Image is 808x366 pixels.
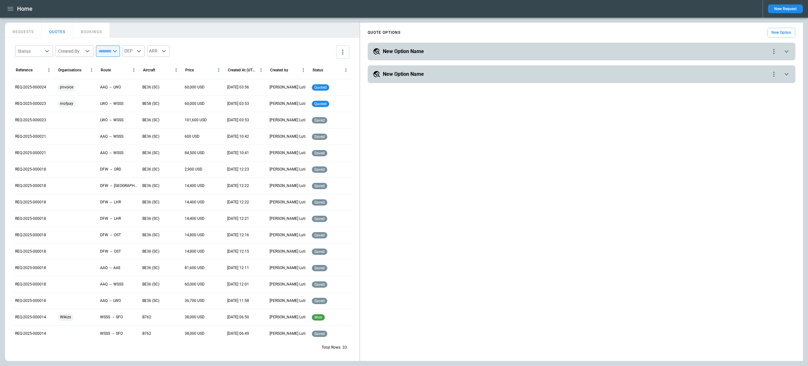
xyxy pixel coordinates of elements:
h5: New Option Name [383,71,424,78]
span: saved [313,167,326,172]
p: BE36 (SC) [142,85,159,90]
p: 07/02/2025 12:22 [227,200,249,205]
p: AAQ → AAE [100,265,121,271]
span: quoted [313,102,328,106]
p: REQ-2025-000018 [15,232,46,238]
span: jmvoice [57,79,76,95]
span: saved [313,184,326,188]
p: [PERSON_NAME] Luti [270,183,306,189]
p: [PERSON_NAME] Luti [270,101,306,106]
span: saved [313,299,326,303]
p: 101,600 USD [185,117,207,123]
div: DEP [122,45,145,57]
span: mofpay [57,96,76,112]
p: B762 [142,315,151,320]
div: Status [312,68,323,72]
p: BE58 (SC) [142,101,159,106]
p: 14,400 USD [185,200,205,205]
button: Route column menu [129,66,138,75]
p: BE36 (SC) [142,282,159,287]
button: New Option Namequote-option-actions [373,70,790,78]
h5: New Option Name [383,48,424,55]
p: REQ-2025-000014 [15,315,46,320]
p: REQ-2025-000018 [15,183,46,189]
div: Created by [270,68,288,72]
p: REQ-2025-000021 [15,134,46,139]
p: DFW → JFK [100,183,137,189]
p: 06/11/2025 06:49 [227,331,249,336]
button: Price column menu [214,66,223,75]
p: BE36 (SC) [142,249,159,254]
p: REQ-2025-000024 [15,85,46,90]
p: [PERSON_NAME] Luti [270,232,306,238]
h1: Home [17,5,33,13]
p: DFW → LHR [100,200,121,205]
p: [PERSON_NAME] Luti [270,298,306,303]
p: 33 [342,345,347,350]
p: 08/08/2025 03:56 [227,85,249,90]
p: WSSS → SFO [100,315,123,320]
p: BE36 (SC) [142,265,159,271]
span: saved [313,266,326,270]
div: Organisations [58,68,81,72]
span: saved [313,151,326,155]
p: REQ-2025-000023 [15,117,46,123]
p: BE36 (SC) [142,183,159,189]
p: [PERSON_NAME] Luti [270,150,306,156]
span: won [313,315,324,320]
p: 07/02/2025 12:21 [227,216,249,221]
p: REQ-2025-000018 [15,282,46,287]
p: [PERSON_NAME] Luti [270,315,306,320]
p: BE36 (SC) [142,150,159,156]
button: Reference column menu [45,66,53,75]
p: 08/08/2025 03:53 [227,117,249,123]
button: New Option Namequote-option-actions [373,48,790,55]
p: B762 [142,331,151,336]
button: REQUESTS [5,23,42,38]
p: [PERSON_NAME] Luti [270,282,306,287]
div: Created By [58,48,83,54]
p: 07/02/2025 12:16 [227,232,249,238]
p: 07/02/2025 12:15 [227,249,249,254]
button: QUOTES [42,23,73,38]
button: Created At (UTC-05:00) column menu [257,66,265,75]
span: saved [313,200,326,205]
p: AAQ → WSSS [100,134,123,139]
div: Price [185,68,194,72]
p: 14,400 USD [185,183,205,189]
div: Reference [16,68,33,72]
span: quoted [313,85,328,90]
p: 2,900 USD [185,167,202,172]
p: [PERSON_NAME] Luti [270,134,306,139]
p: 07/02/2025 12:22 [227,183,249,189]
p: AAQ → LWO [100,298,121,303]
p: BE36 (SC) [142,232,159,238]
p: REQ-2025-000018 [15,200,46,205]
p: BE36 (SC) [142,134,159,139]
div: Route [101,68,111,72]
p: DFW → ORD [100,167,121,172]
p: BE36 (SC) [142,200,159,205]
p: 06/11/2025 06:50 [227,315,249,320]
p: [PERSON_NAME] Luti [270,331,306,336]
p: 84,500 USD [185,150,205,156]
p: REQ-2025-000014 [15,331,46,336]
p: DFW → OST [100,249,121,254]
p: 38,000 USD [185,331,205,336]
p: [PERSON_NAME] Luti [270,216,306,221]
p: 36,700 USD [185,298,205,303]
p: [PERSON_NAME] Luti [270,249,306,254]
p: 07/02/2025 11:58 [227,298,249,303]
div: Status [18,48,43,54]
p: [PERSON_NAME] Luti [270,167,306,172]
button: New Option [767,28,795,38]
p: [PERSON_NAME] Luti [270,200,306,205]
div: ARR [147,45,169,57]
p: 38,000 USD [185,315,205,320]
p: BE36 (SC) [142,298,159,303]
p: 14,400 USD [185,216,205,221]
p: REQ-2025-000018 [15,216,46,221]
p: BE36 (SC) [142,117,159,123]
p: 14,800 USD [185,249,205,254]
button: Organisations column menu [87,66,96,75]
